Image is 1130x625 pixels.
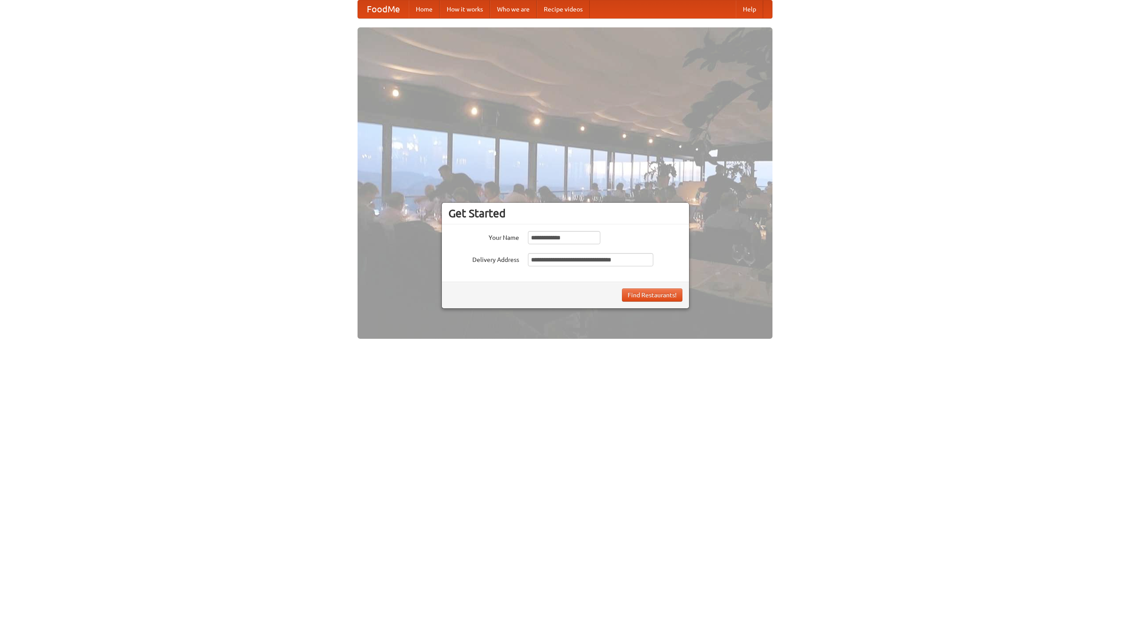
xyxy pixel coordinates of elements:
button: Find Restaurants! [622,288,682,302]
a: Help [736,0,763,18]
a: Home [409,0,440,18]
a: FoodMe [358,0,409,18]
a: Who we are [490,0,537,18]
label: Delivery Address [448,253,519,264]
h3: Get Started [448,207,682,220]
label: Your Name [448,231,519,242]
a: How it works [440,0,490,18]
a: Recipe videos [537,0,590,18]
